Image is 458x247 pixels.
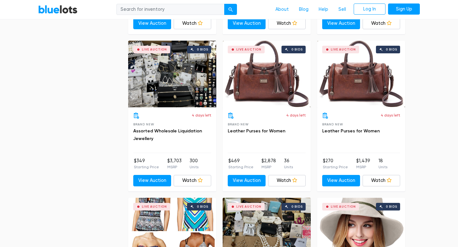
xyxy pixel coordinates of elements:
a: Watch [174,175,212,186]
a: BlueLots [38,5,78,14]
div: 0 bids [197,48,208,51]
p: MSRP [167,164,182,170]
a: View Auction [228,175,266,186]
p: 4 days left [192,112,211,118]
a: Leather Purses for Women [228,128,285,134]
li: $270 [323,157,348,170]
a: Watch [268,18,306,29]
a: Watch [363,175,400,186]
li: $349 [134,157,159,170]
a: Watch [363,18,400,29]
a: View Auction [133,175,171,186]
div: Live Auction [236,48,261,51]
p: Units [378,164,387,170]
input: Search for inventory [116,4,225,15]
div: Live Auction [331,48,356,51]
p: MSRP [261,164,276,170]
a: Sell [333,3,351,16]
div: 0 bids [386,205,397,208]
a: Assorted Wholesale Liquidation Jewellery [133,128,202,141]
a: Watch [174,18,212,29]
li: $469 [228,157,253,170]
a: View Auction [228,18,266,29]
a: Help [314,3,333,16]
p: Starting Price [323,164,348,170]
div: 0 bids [197,205,208,208]
li: 36 [284,157,293,170]
div: Live Auction [142,205,167,208]
p: 4 days left [286,112,306,118]
p: Units [284,164,293,170]
a: Blog [294,3,314,16]
div: Live Auction [331,205,356,208]
span: Brand New [228,123,248,126]
a: Live Auction 0 bids [128,41,216,107]
a: View Auction [322,18,360,29]
div: 0 bids [386,48,397,51]
p: MSRP [356,164,370,170]
li: 18 [378,157,387,170]
p: Starting Price [228,164,253,170]
a: Log In [354,3,385,15]
a: View Auction [322,175,360,186]
div: Live Auction [236,205,261,208]
a: Live Auction 0 bids [223,41,311,107]
li: $1,439 [356,157,370,170]
p: Units [190,164,198,170]
a: Live Auction 0 bids [317,41,405,107]
div: 0 bids [291,205,303,208]
div: 0 bids [291,48,303,51]
p: Starting Price [134,164,159,170]
span: Brand New [133,123,154,126]
a: About [270,3,294,16]
span: Brand New [322,123,343,126]
a: Leather Purses for Women [322,128,380,134]
p: 4 days left [381,112,400,118]
div: Live Auction [142,48,167,51]
li: $2,878 [261,157,276,170]
li: 300 [190,157,198,170]
a: Watch [268,175,306,186]
li: $3,703 [167,157,182,170]
a: Sign Up [388,3,420,15]
a: View Auction [133,18,171,29]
